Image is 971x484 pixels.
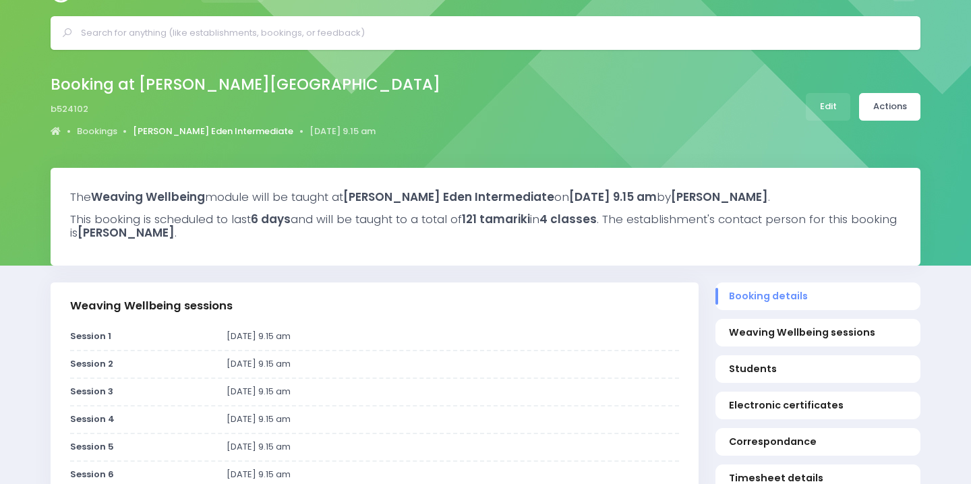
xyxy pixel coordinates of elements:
[218,440,688,454] div: [DATE] 9.15 am
[539,211,597,227] strong: 4 classes
[729,326,908,340] span: Weaving Wellbeing sessions
[715,428,920,456] a: Correspondance
[70,385,113,398] strong: Session 3
[70,190,901,204] h3: The module will be taught at on by .
[715,355,920,383] a: Students
[729,435,908,449] span: Correspondance
[91,189,205,205] strong: Weaving Wellbeing
[70,468,114,481] strong: Session 6
[70,357,113,370] strong: Session 2
[569,189,657,205] strong: [DATE] 9.15 am
[81,23,902,43] input: Search for anything (like establishments, bookings, or feedback)
[806,93,850,121] a: Edit
[78,224,175,241] strong: [PERSON_NAME]
[859,93,920,121] a: Actions
[70,299,233,313] h3: Weaving Wellbeing sessions
[70,212,901,240] h3: This booking is scheduled to last and will be taught to a total of in . The establishment's conta...
[715,392,920,419] a: Electronic certificates
[218,357,688,371] div: [DATE] 9.15 am
[77,125,117,138] a: Bookings
[51,102,88,116] span: b524102
[133,125,293,138] a: [PERSON_NAME] Eden Intermediate
[310,125,376,138] a: [DATE] 9.15 am
[715,282,920,310] a: Booking details
[715,319,920,346] a: Weaving Wellbeing sessions
[218,385,688,398] div: [DATE] 9.15 am
[70,413,115,425] strong: Session 4
[729,289,908,303] span: Booking details
[218,468,688,481] div: [DATE] 9.15 am
[70,440,114,453] strong: Session 5
[251,211,291,227] strong: 6 days
[218,413,688,426] div: [DATE] 9.15 am
[462,211,530,227] strong: 121 tamariki
[729,362,908,376] span: Students
[70,330,111,342] strong: Session 1
[343,189,554,205] strong: [PERSON_NAME] Eden Intermediate
[671,189,768,205] strong: [PERSON_NAME]
[729,398,908,413] span: Electronic certificates
[218,330,688,343] div: [DATE] 9.15 am
[51,75,440,94] h2: Booking at [PERSON_NAME][GEOGRAPHIC_DATA]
